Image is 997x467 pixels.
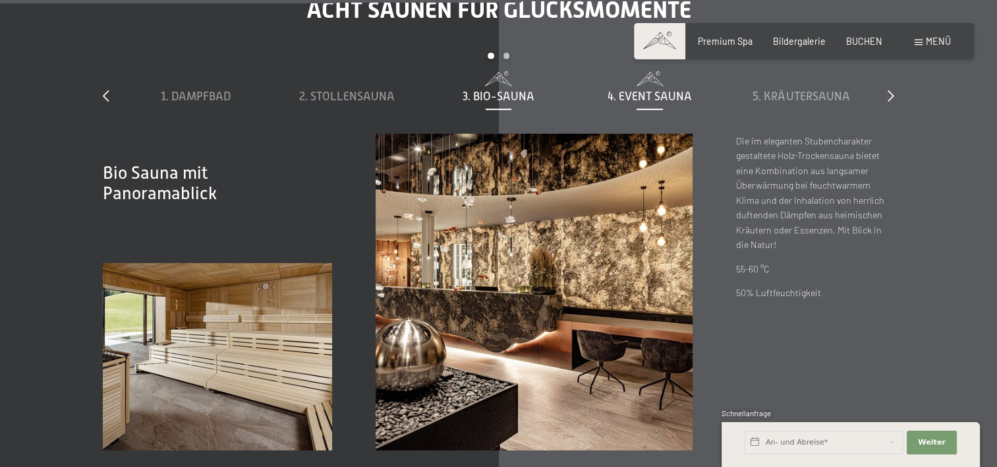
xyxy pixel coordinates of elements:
[608,90,692,103] span: 4. Event Sauna
[736,286,894,301] p: 50% Luftfeuchtigkeit
[488,53,494,59] div: Carousel Page 1 (Current Slide)
[907,431,957,454] button: Weiter
[376,134,693,451] img: Ein Wellness-Urlaub in Südtirol – 7.700 m² Spa, 10 Saunen
[736,134,894,253] p: Die im eleganten Stubencharakter gestaltete Holz-Trockensauna bietet eine Kombination aus langsam...
[846,36,882,47] a: BUCHEN
[120,53,876,71] div: Carousel Pagination
[503,53,510,59] div: Carousel Page 2
[722,409,771,418] span: Schnellanfrage
[698,36,753,47] a: Premium Spa
[773,36,826,47] a: Bildergalerie
[103,263,332,451] img: Wellnesshotels - Sauna - Ruhegebiet - Ahrntal - Luttach
[161,90,231,103] span: 1. Dampfbad
[926,36,951,47] span: Menü
[753,90,849,103] span: 5. Kräutersauna
[103,163,217,204] span: Bio Sauna mit Panoramablick
[299,90,395,103] span: 2. Stollensauna
[736,262,894,277] p: 55-60 °C
[918,437,946,448] span: Weiter
[463,90,534,103] span: 3. Bio-Sauna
